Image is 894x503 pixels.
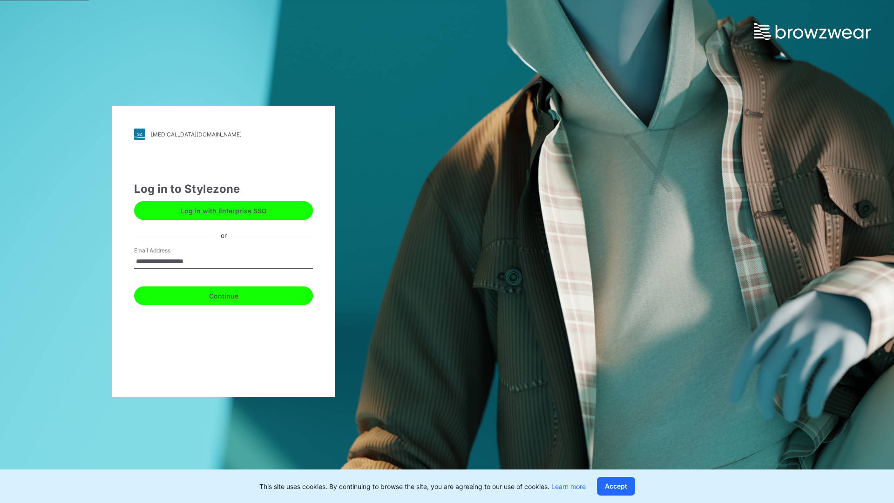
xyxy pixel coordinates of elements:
[134,129,145,140] img: stylezone-logo.562084cfcfab977791bfbf7441f1a819.svg
[151,131,242,138] div: [MEDICAL_DATA][DOMAIN_NAME]
[134,246,199,255] label: Email Address
[134,286,313,305] button: Continue
[213,230,234,240] div: or
[754,23,871,40] img: browzwear-logo.e42bd6dac1945053ebaf764b6aa21510.svg
[259,482,586,491] p: This site uses cookies. By continuing to browse the site, you are agreeing to our use of cookies.
[134,129,313,140] a: [MEDICAL_DATA][DOMAIN_NAME]
[134,181,313,197] div: Log in to Stylezone
[551,483,586,490] a: Learn more
[134,201,313,220] button: Log in with Enterprise SSO
[597,477,635,496] button: Accept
